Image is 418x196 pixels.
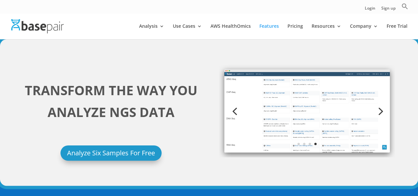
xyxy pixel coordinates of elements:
[303,143,305,145] a: 2
[139,24,164,39] a: Analysis
[25,81,197,99] strong: TRANSFORM THE WAY YOU
[210,24,251,39] a: AWS HealthOmics
[401,3,408,10] svg: Search
[60,145,162,161] a: Analyze Six Samples For Free
[381,6,396,13] a: Sign up
[387,24,407,39] a: Free Trial
[48,103,174,121] strong: ANALYZE NGS DATA
[365,6,375,13] a: Login
[287,24,303,39] a: Pricing
[309,143,311,145] a: 3
[385,163,410,188] iframe: Drift Widget Chat Controller
[173,24,202,39] a: Use Cases
[312,24,341,39] a: Resources
[259,24,279,39] a: Features
[297,143,300,145] a: 1
[350,24,378,39] a: Company
[401,3,408,13] a: Search Icon Link
[314,143,317,145] a: 4
[11,19,64,33] img: Basepair
[219,64,395,157] img: screely-1570826618435.png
